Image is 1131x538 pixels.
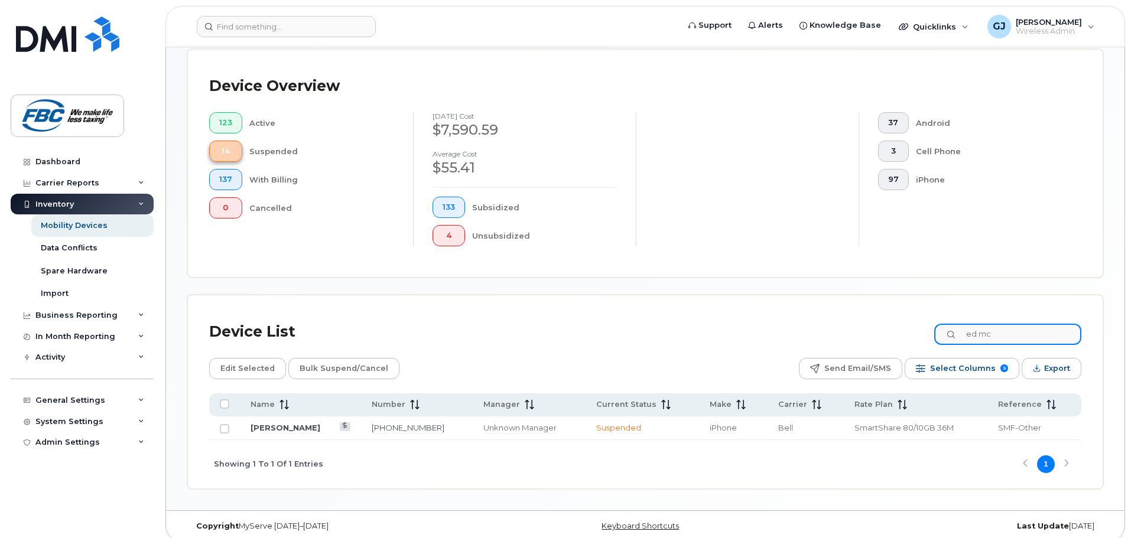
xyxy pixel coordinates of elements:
[209,141,242,162] button: 14
[1016,27,1082,36] span: Wireless Admin
[433,225,465,246] button: 4
[979,15,1103,38] div: Greg Johnston
[209,71,340,102] div: Device Overview
[1044,360,1070,377] span: Export
[740,14,791,37] a: Alerts
[1016,17,1082,27] span: [PERSON_NAME]
[698,19,732,31] span: Support
[472,197,617,218] div: Subsidized
[433,120,617,140] div: $7,590.59
[878,141,909,162] button: 3
[472,225,617,246] div: Unsubsidized
[778,423,793,432] span: Bell
[810,19,881,31] span: Knowledge Base
[680,14,740,37] a: Support
[596,399,656,410] span: Current Status
[878,169,909,190] button: 97
[251,423,320,432] a: [PERSON_NAME]
[219,175,232,184] span: 137
[878,112,909,133] button: 37
[710,423,737,432] span: iPhone
[443,231,455,240] span: 4
[905,358,1019,379] button: Select Columns 9
[214,455,323,473] span: Showing 1 To 1 Of 1 Entries
[1037,455,1055,473] button: Page 1
[288,358,399,379] button: Bulk Suspend/Cancel
[710,399,732,410] span: Make
[433,150,617,158] h4: Average cost
[219,203,232,213] span: 0
[249,169,395,190] div: With Billing
[340,422,351,431] a: View Last Bill
[602,521,679,530] a: Keyboard Shortcuts
[433,158,617,178] div: $55.41
[916,141,1063,162] div: Cell Phone
[249,112,395,133] div: Active
[249,197,395,219] div: Cancelled
[187,521,493,531] div: MyServe [DATE]–[DATE]
[854,399,893,410] span: Rate Plan
[854,423,954,432] span: SmartShare 80/10GB 36M
[219,118,232,128] span: 123
[799,358,902,379] button: Send Email/SMS
[300,360,388,377] span: Bulk Suspend/Cancel
[209,169,242,190] button: 137
[251,399,275,410] span: Name
[209,197,242,219] button: 0
[197,16,376,37] input: Find something...
[483,422,574,433] div: Unknown Manager
[596,423,641,432] span: Suspended
[1017,521,1069,530] strong: Last Update
[930,360,996,377] span: Select Columns
[196,521,239,530] strong: Copyright
[1000,364,1008,372] span: 9
[433,112,617,120] h4: [DATE] cost
[998,423,1041,432] span: SMF-Other
[890,15,977,38] div: Quicklinks
[993,19,1006,34] span: GJ
[916,169,1063,190] div: iPhone
[220,360,275,377] span: Edit Selected
[209,358,286,379] button: Edit Selected
[888,175,899,184] span: 97
[483,399,520,410] span: Manager
[998,399,1042,410] span: Reference
[798,521,1103,531] div: [DATE]
[433,197,465,218] button: 133
[913,22,956,31] span: Quicklinks
[888,146,899,156] span: 3
[778,399,807,410] span: Carrier
[824,360,891,377] span: Send Email/SMS
[443,203,455,212] span: 133
[249,141,395,162] div: Suspended
[372,423,444,432] a: [PHONE_NUMBER]
[1022,358,1081,379] button: Export
[916,112,1063,133] div: Android
[934,324,1081,345] input: Search Device List ...
[219,146,232,156] span: 14
[758,19,783,31] span: Alerts
[209,112,242,133] button: 123
[888,118,899,128] span: 37
[791,14,889,37] a: Knowledge Base
[209,317,295,347] div: Device List
[372,399,405,410] span: Number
